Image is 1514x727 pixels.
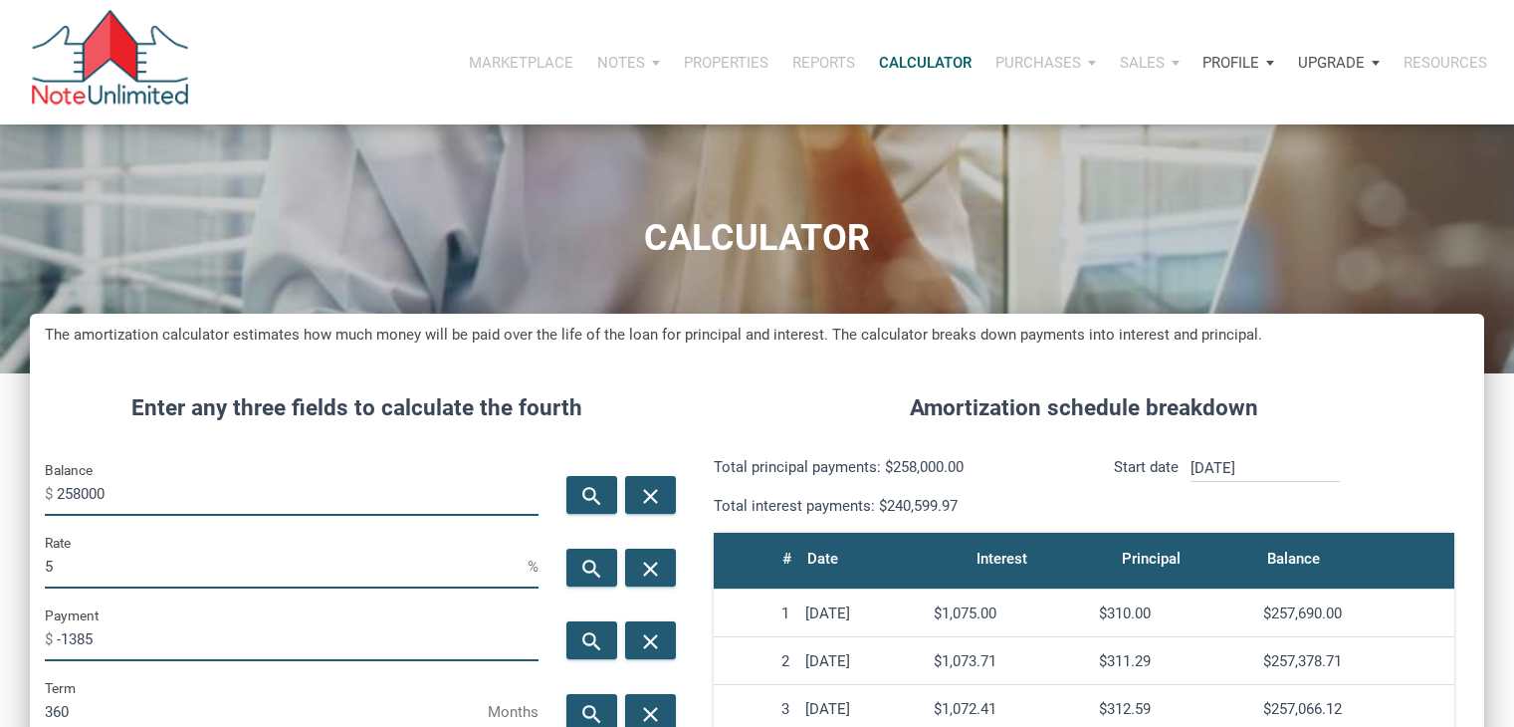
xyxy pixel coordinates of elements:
button: Marketplace [457,33,585,93]
p: Calculator [879,54,972,72]
h4: Enter any three fields to calculate the fourth [45,391,669,425]
p: Profile [1202,54,1259,72]
p: Resources [1404,54,1487,72]
div: [DATE] [805,605,917,622]
div: $1,073.71 [934,652,1083,670]
button: Upgrade [1286,33,1392,93]
button: search [566,549,617,587]
i: close [639,557,663,582]
div: $311.29 [1099,652,1248,670]
p: Reports [792,54,855,72]
span: $ [45,623,57,655]
label: Balance [45,458,93,482]
i: search [580,557,604,582]
p: Total principal payments: $258,000.00 [714,455,1069,479]
button: close [625,621,676,659]
label: Term [45,676,76,700]
span: $ [45,478,57,510]
i: search [580,484,604,509]
i: close [639,702,663,727]
div: [DATE] [805,700,917,718]
div: $257,690.00 [1263,605,1446,622]
i: search [580,702,604,727]
button: search [566,476,617,514]
input: Payment [57,616,539,661]
div: $257,378.71 [1263,652,1446,670]
label: Payment [45,604,99,627]
span: % [528,551,539,583]
div: 3 [722,700,789,718]
div: # [782,545,791,573]
i: search [580,629,604,654]
div: $1,075.00 [934,605,1083,622]
input: Rate [45,544,528,589]
div: Interest [976,545,1027,573]
div: 1 [722,605,789,622]
button: Properties [672,33,780,93]
p: Marketplace [469,54,573,72]
p: Total interest payments: $240,599.97 [714,494,1069,518]
button: search [566,621,617,659]
div: Date [807,545,838,573]
button: close [625,476,676,514]
div: Balance [1267,545,1320,573]
div: [DATE] [805,652,917,670]
div: $257,066.12 [1263,700,1446,718]
p: Start date [1114,455,1179,518]
button: Reports [780,33,867,93]
button: close [625,549,676,587]
button: Profile [1190,33,1286,93]
h4: Amortization schedule breakdown [699,391,1469,425]
div: 2 [722,652,789,670]
p: Upgrade [1298,54,1365,72]
i: close [639,484,663,509]
div: $1,072.41 [934,700,1083,718]
a: Calculator [867,33,983,93]
img: NoteUnlimited [30,10,190,115]
div: Principal [1122,545,1181,573]
div: $312.59 [1099,700,1248,718]
h1: CALCULATOR [15,218,1499,259]
label: Rate [45,531,71,555]
input: Balance [57,471,539,516]
button: Resources [1392,33,1499,93]
i: close [639,629,663,654]
p: Properties [684,54,768,72]
h5: The amortization calculator estimates how much money will be paid over the life of the loan for p... [45,324,1469,347]
div: $310.00 [1099,605,1248,622]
